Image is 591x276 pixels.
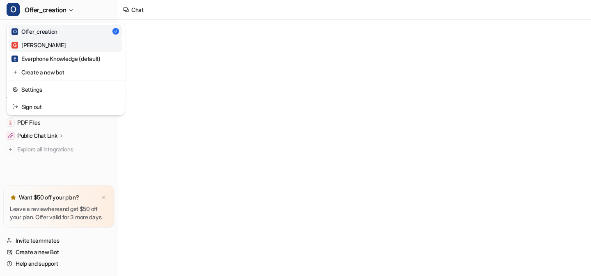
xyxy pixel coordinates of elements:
[12,85,18,94] img: reset
[7,23,125,115] div: OOffer_creation
[9,83,122,96] a: Settings
[11,27,57,36] div: Offer_creation
[12,102,18,111] img: reset
[9,100,122,114] a: Sign out
[25,4,66,16] span: Offer_creation
[7,3,20,16] span: O
[12,68,18,77] img: reset
[11,54,101,63] div: Everphone Knowledge (default)
[11,41,66,49] div: [PERSON_NAME]
[11,42,18,49] span: G
[9,65,122,79] a: Create a new bot
[11,28,18,35] span: O
[11,56,18,62] span: E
